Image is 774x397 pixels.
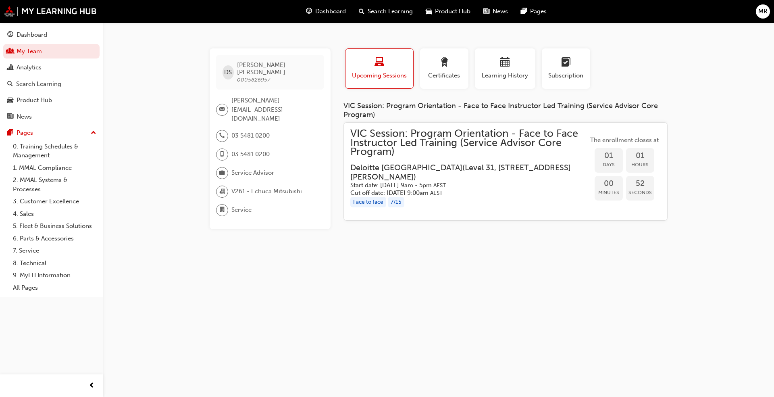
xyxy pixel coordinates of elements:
button: Learning History [475,48,535,89]
span: people-icon [7,48,13,55]
span: 0005826957 [237,76,270,83]
span: Pages [530,7,547,16]
a: All Pages [10,282,100,294]
button: DashboardMy TeamAnalyticsSearch LearningProduct HubNews [3,26,100,125]
span: Days [595,160,623,169]
a: pages-iconPages [514,3,553,20]
span: Subscription [548,71,584,80]
span: [PERSON_NAME][EMAIL_ADDRESS][DOMAIN_NAME] [231,96,318,123]
span: calendar-icon [500,57,510,68]
span: guage-icon [306,6,312,17]
span: Service Advisor [231,168,274,178]
span: 52 [626,179,654,188]
a: 6. Parts & Accessories [10,232,100,245]
span: Upcoming Sessions [352,71,407,80]
span: email-icon [219,104,225,115]
a: 8. Technical [10,257,100,270]
a: 0. Training Schedules & Management [10,140,100,162]
span: 01 [595,151,623,161]
button: Certificates [420,48,468,89]
span: organisation-icon [219,186,225,197]
span: Product Hub [435,7,470,16]
button: MR [756,4,770,19]
h3: Deloitte [GEOGRAPHIC_DATA] ( Level 31, [STREET_ADDRESS][PERSON_NAME] ) [350,163,575,182]
a: Search Learning [3,77,100,92]
span: Seconds [626,188,654,197]
span: news-icon [483,6,489,17]
button: Pages [3,125,100,140]
span: car-icon [7,97,13,104]
span: learningplan-icon [561,57,571,68]
button: Upcoming Sessions [345,48,414,89]
div: Search Learning [16,79,61,89]
span: guage-icon [7,31,13,39]
span: Hours [626,160,654,169]
a: car-iconProduct Hub [419,3,477,20]
a: news-iconNews [477,3,514,20]
a: guage-iconDashboard [300,3,352,20]
span: prev-icon [89,381,95,391]
span: MR [758,7,768,16]
span: Learning History [481,71,529,80]
span: laptop-icon [375,57,384,68]
span: 00 [595,179,623,188]
span: search-icon [359,6,364,17]
div: Dashboard [17,30,47,40]
a: 7. Service [10,244,100,257]
div: Analytics [17,63,42,72]
a: Product Hub [3,93,100,108]
div: Pages [17,128,33,138]
span: VIC Session: Program Orientation - Face to Face Instructor Led Training (Service Advisor Core Pro... [350,129,588,157]
a: Dashboard [3,27,100,42]
span: Service [231,205,252,215]
div: Face to face [350,197,386,208]
div: Product Hub [17,96,52,105]
a: My Team [3,44,100,59]
a: search-iconSearch Learning [352,3,419,20]
span: award-icon [439,57,449,68]
span: search-icon [7,81,13,88]
span: 01 [626,151,654,161]
a: 4. Sales [10,208,100,220]
span: news-icon [7,113,13,121]
span: Australian Eastern Standard Time AEST [430,190,443,196]
span: V261 - Echuca Mitsubishi [231,187,302,196]
div: 7 / 15 [388,197,404,208]
span: car-icon [426,6,432,17]
a: Analytics [3,60,100,75]
span: 03 5481 0200 [231,131,270,140]
a: 2. MMAL Systems & Processes [10,174,100,195]
a: News [3,109,100,124]
span: up-icon [91,128,96,138]
div: News [17,112,32,121]
span: Certificates [426,71,462,80]
a: 9. MyLH Information [10,269,100,282]
span: Australian Eastern Standard Time AEST [433,182,446,189]
button: Subscription [542,48,590,89]
span: DS [224,68,232,77]
h5: Start date: [DATE] 9am - 5pm [350,182,575,189]
span: The enrollment closes at [588,136,661,145]
span: 03 5481 0200 [231,150,270,159]
span: briefcase-icon [219,168,225,178]
span: pages-icon [521,6,527,17]
span: phone-icon [219,131,225,141]
span: Search Learning [368,7,413,16]
span: Dashboard [315,7,346,16]
span: pages-icon [7,130,13,137]
a: VIC Session: Program Orientation - Face to Face Instructor Led Training (Service Advisor Core Pro... [350,129,661,214]
a: 3. Customer Excellence [10,195,100,208]
img: mmal [4,6,97,17]
div: VIC Session: Program Orientation - Face to Face Instructor Led Training (Service Advisor Core Pro... [343,102,668,119]
h5: Cut off date: [DATE] 9:00am [350,189,575,197]
span: News [493,7,508,16]
span: chart-icon [7,64,13,71]
span: Minutes [595,188,623,197]
a: 5. Fleet & Business Solutions [10,220,100,232]
a: 1. MMAL Compliance [10,162,100,174]
span: mobile-icon [219,149,225,160]
span: department-icon [219,205,225,215]
span: [PERSON_NAME] [PERSON_NAME] [237,61,317,76]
